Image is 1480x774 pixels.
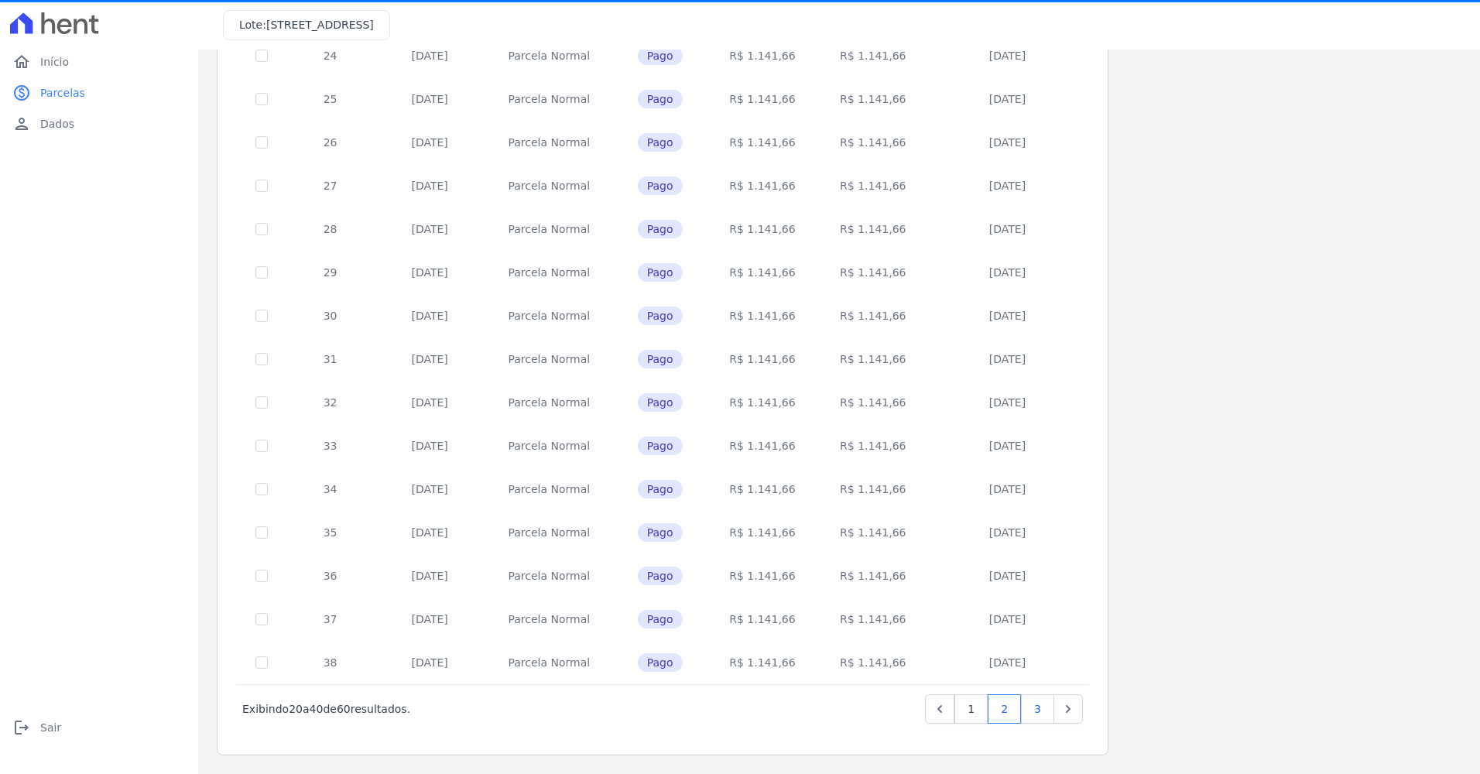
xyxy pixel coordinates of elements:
[817,467,928,511] td: R$ 1.141,66
[638,350,683,368] span: Pago
[255,656,268,669] input: Só é possível selecionar pagamentos em aberto
[817,251,928,294] td: R$ 1.141,66
[286,641,374,684] td: 38
[286,164,374,207] td: 27
[638,133,683,152] span: Pago
[928,424,1087,467] td: [DATE]
[286,77,374,121] td: 25
[988,694,1021,724] a: 2
[255,526,268,539] input: Só é possível selecionar pagamentos em aberto
[239,17,374,33] h3: Lote:
[374,381,485,424] td: [DATE]
[638,523,683,542] span: Pago
[817,164,928,207] td: R$ 1.141,66
[928,467,1087,511] td: [DATE]
[928,294,1087,337] td: [DATE]
[286,34,374,77] td: 24
[485,337,613,381] td: Parcela Normal
[40,116,74,132] span: Dados
[817,598,928,641] td: R$ 1.141,66
[286,511,374,554] td: 35
[374,164,485,207] td: [DATE]
[707,207,818,251] td: R$ 1.141,66
[289,703,303,715] span: 20
[638,480,683,498] span: Pago
[6,46,192,77] a: homeInício
[485,164,613,207] td: Parcela Normal
[817,207,928,251] td: R$ 1.141,66
[707,554,818,598] td: R$ 1.141,66
[286,598,374,641] td: 37
[374,34,485,77] td: [DATE]
[1053,694,1083,724] a: Next
[286,381,374,424] td: 32
[817,337,928,381] td: R$ 1.141,66
[707,337,818,381] td: R$ 1.141,66
[928,121,1087,164] td: [DATE]
[255,310,268,322] input: Só é possível selecionar pagamentos em aberto
[707,77,818,121] td: R$ 1.141,66
[928,164,1087,207] td: [DATE]
[638,567,683,585] span: Pago
[286,294,374,337] td: 30
[255,266,268,279] input: Só é possível selecionar pagamentos em aberto
[707,641,818,684] td: R$ 1.141,66
[374,337,485,381] td: [DATE]
[12,84,31,102] i: paid
[40,720,61,735] span: Sair
[707,34,818,77] td: R$ 1.141,66
[925,694,954,724] a: Previous
[255,180,268,192] input: Só é possível selecionar pagamentos em aberto
[286,121,374,164] td: 26
[928,34,1087,77] td: [DATE]
[485,641,613,684] td: Parcela Normal
[928,511,1087,554] td: [DATE]
[707,381,818,424] td: R$ 1.141,66
[638,393,683,412] span: Pago
[374,554,485,598] td: [DATE]
[485,511,613,554] td: Parcela Normal
[6,108,192,139] a: personDados
[485,424,613,467] td: Parcela Normal
[255,93,268,105] input: Só é possível selecionar pagamentos em aberto
[817,641,928,684] td: R$ 1.141,66
[638,653,683,672] span: Pago
[928,641,1087,684] td: [DATE]
[255,396,268,409] input: Só é possível selecionar pagamentos em aberto
[374,467,485,511] td: [DATE]
[928,251,1087,294] td: [DATE]
[817,554,928,598] td: R$ 1.141,66
[638,263,683,282] span: Pago
[374,641,485,684] td: [DATE]
[255,613,268,625] input: Só é possível selecionar pagamentos em aberto
[1021,694,1054,724] a: 3
[6,712,192,743] a: logoutSair
[707,121,818,164] td: R$ 1.141,66
[374,294,485,337] td: [DATE]
[255,223,268,235] input: Só é possível selecionar pagamentos em aberto
[485,467,613,511] td: Parcela Normal
[638,307,683,325] span: Pago
[374,77,485,121] td: [DATE]
[485,294,613,337] td: Parcela Normal
[707,294,818,337] td: R$ 1.141,66
[485,77,613,121] td: Parcela Normal
[12,115,31,133] i: person
[286,554,374,598] td: 36
[817,77,928,121] td: R$ 1.141,66
[266,19,374,31] span: [STREET_ADDRESS]
[817,34,928,77] td: R$ 1.141,66
[12,53,31,71] i: home
[707,598,818,641] td: R$ 1.141,66
[6,77,192,108] a: paidParcelas
[374,121,485,164] td: [DATE]
[817,294,928,337] td: R$ 1.141,66
[638,176,683,195] span: Pago
[40,54,69,70] span: Início
[485,251,613,294] td: Parcela Normal
[485,121,613,164] td: Parcela Normal
[485,207,613,251] td: Parcela Normal
[310,703,324,715] span: 40
[12,718,31,737] i: logout
[707,164,818,207] td: R$ 1.141,66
